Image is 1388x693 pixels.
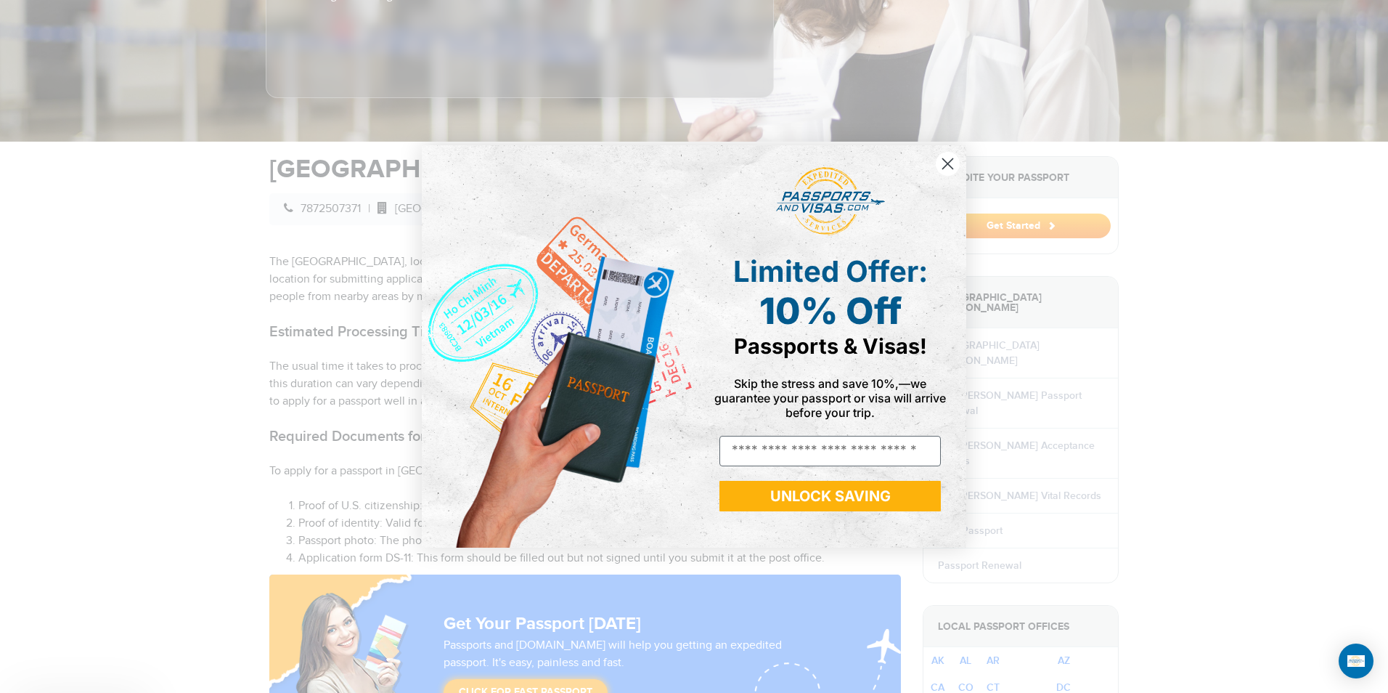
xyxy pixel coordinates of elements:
span: Limited Offer: [733,254,928,289]
span: Skip the stress and save 10%,—we guarantee your passport or visa will arrive before your trip. [714,376,946,420]
img: passports and visas [776,167,885,235]
button: UNLOCK SAVING [719,481,941,511]
button: Close dialog [935,151,960,177]
img: de9cda0d-0715-46ca-9a25-073762a91ba7.png [422,145,694,547]
span: 10% Off [759,289,902,333]
span: Passports & Visas! [734,333,927,359]
div: Open Intercom Messenger [1339,644,1373,678]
